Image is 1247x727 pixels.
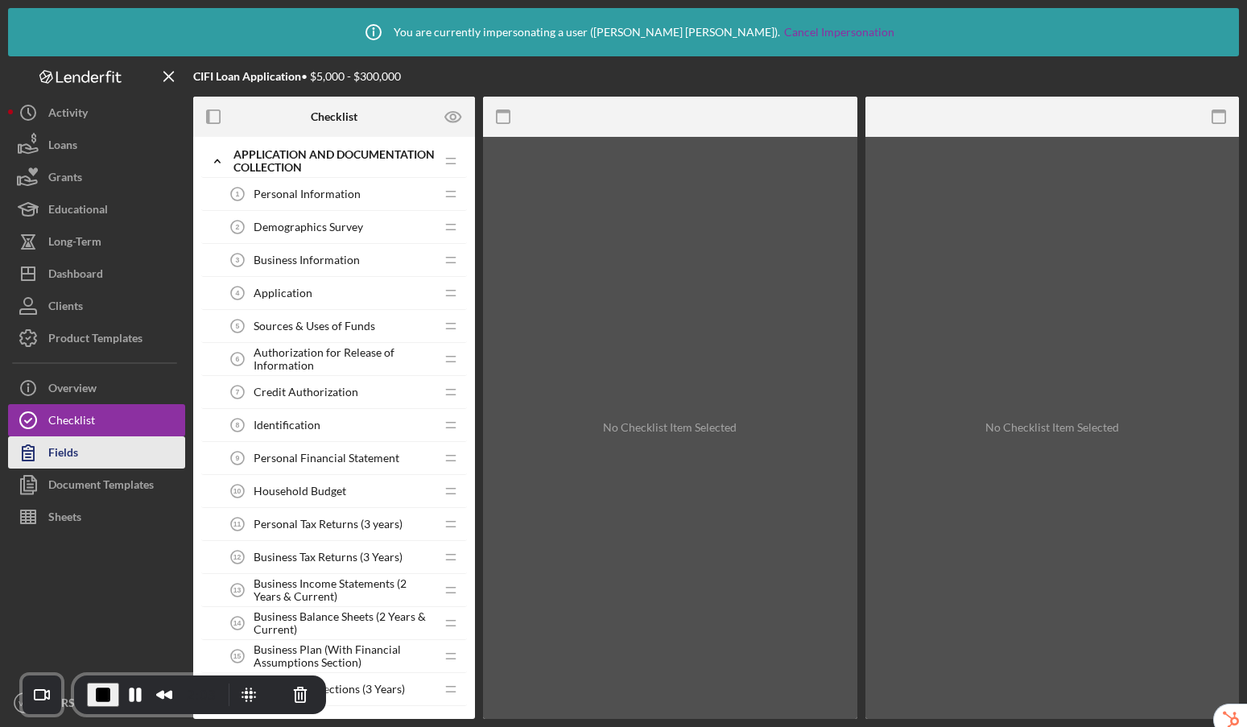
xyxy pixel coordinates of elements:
[236,322,240,330] tspan: 5
[48,372,97,408] div: Overview
[236,454,240,462] tspan: 9
[254,419,320,432] span: Identification
[48,161,82,197] div: Grants
[233,652,242,660] tspan: 15
[254,346,435,372] span: Authorization for Release of Information
[254,683,405,696] span: Financial Projections (3 Years)
[254,221,363,233] span: Demographics Survey
[8,225,185,258] button: Long-Term
[48,290,83,326] div: Clients
[254,518,403,531] span: Personal Tax Returns (3 years)
[236,223,240,231] tspan: 2
[48,225,101,262] div: Long-Term
[193,70,401,83] div: • $5,000 - $300,000
[236,421,240,429] tspan: 8
[19,699,30,708] text: VG
[254,254,360,266] span: Business Information
[48,193,108,229] div: Educational
[8,687,185,719] button: VG[PERSON_NAME]
[233,619,242,627] tspan: 14
[254,320,375,333] span: Sources & Uses of Funds
[48,404,95,440] div: Checklist
[254,188,361,200] span: Personal Information
[254,287,312,299] span: Application
[233,148,435,174] div: Application and Documentation Collection
[8,372,185,404] button: Overview
[8,97,185,129] button: Activity
[311,110,357,123] b: Checklist
[48,436,78,473] div: Fields
[193,69,301,83] b: CIFI Loan Application
[233,520,242,528] tspan: 11
[8,129,185,161] button: Loans
[236,289,240,297] tspan: 4
[233,586,242,594] tspan: 13
[48,129,77,165] div: Loans
[8,404,185,436] button: Checklist
[48,97,88,133] div: Activity
[48,258,103,294] div: Dashboard
[48,469,154,505] div: Document Templates
[985,421,1119,434] div: No Checklist Item Selected
[236,355,240,363] tspan: 6
[254,610,435,636] span: Business Balance Sheets (2 Years & Current)
[48,322,142,358] div: Product Templates
[236,256,240,264] tspan: 3
[254,386,358,399] span: Credit Authorization
[8,290,185,322] button: Clients
[8,161,185,193] button: Grants
[254,485,346,498] span: Household Budget
[254,551,403,564] span: Business Tax Returns (3 Years)
[8,193,185,225] button: Educational
[8,322,185,354] button: Product Templates
[48,501,81,537] div: Sheets
[254,577,435,603] span: Business Income Statements (2 Years & Current)
[8,258,185,290] button: Dashboard
[603,421,737,434] div: No Checklist Item Selected
[236,388,240,396] tspan: 7
[254,643,435,669] span: Business Plan (With Financial Assumptions Section)
[784,26,894,39] a: Cancel Impersonation
[236,190,240,198] tspan: 1
[8,501,185,533] button: Sheets
[233,553,242,561] tspan: 12
[8,469,185,501] button: Document Templates
[254,452,399,465] span: Personal Financial Statement
[8,436,185,469] button: Fields
[353,12,894,52] div: You are currently impersonating a user ( [PERSON_NAME] [PERSON_NAME] ).
[233,487,242,495] tspan: 10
